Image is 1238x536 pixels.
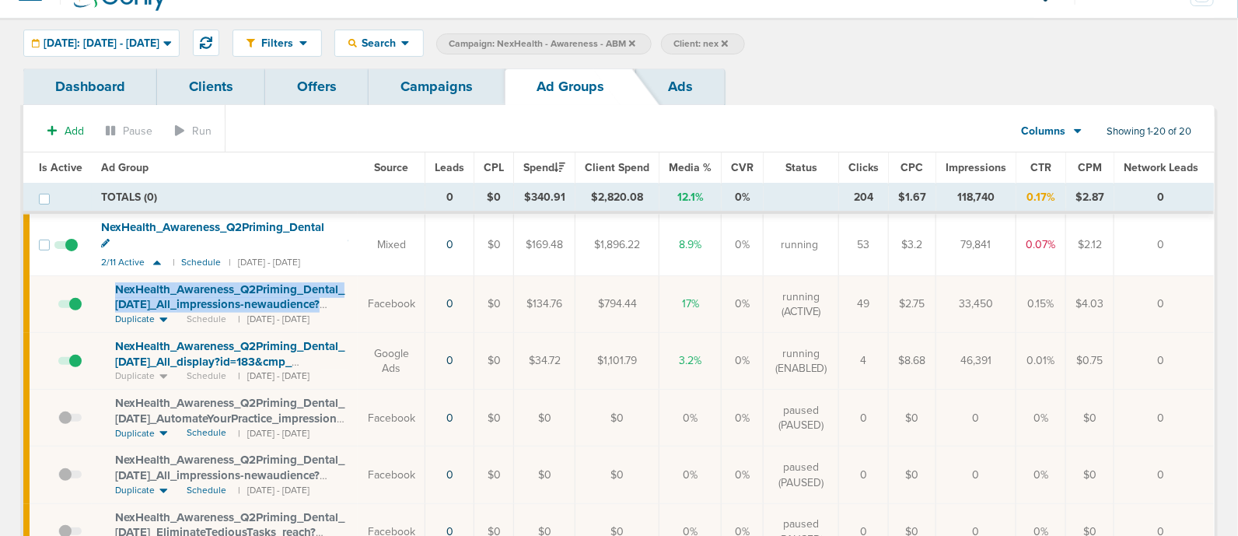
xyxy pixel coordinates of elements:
td: $2.87 [1066,184,1114,213]
td: $1.67 [889,184,936,213]
span: Network Leads [1124,161,1198,174]
td: $0 [474,447,514,503]
td: $794.44 [575,276,659,333]
span: CPL [484,161,504,174]
span: CVR [731,161,754,174]
span: Source [374,161,408,174]
span: Add [65,124,84,138]
td: 204 [839,184,889,213]
td: $340.91 [514,184,575,213]
a: 0 [446,238,453,251]
td: 0 [839,390,889,447]
td: 46,391 [936,333,1016,390]
td: 0 [936,390,1016,447]
a: 0 [446,297,453,310]
small: | [DATE] - [DATE] [238,370,309,383]
td: 0 [425,184,474,213]
td: $0 [474,184,514,213]
td: $3.2 [889,212,936,275]
td: $1,101.79 [575,333,659,390]
td: 3.2% [659,333,722,390]
td: 0% [722,212,764,275]
span: Duplicate [115,313,155,326]
a: 0 [446,354,453,367]
td: Mixed [358,212,425,275]
td: $0 [474,333,514,390]
small: | [DATE] - [DATE] [238,313,309,326]
td: 0% [722,333,764,390]
td: 0 [1114,212,1215,275]
span: CPM [1078,161,1102,174]
span: Client Spend [585,161,649,174]
td: 12.1% [659,184,722,213]
td: 0 [1114,390,1215,447]
span: Spend [523,161,565,174]
td: Facebook [358,447,425,503]
td: 0 [1114,184,1215,213]
td: $169.48 [514,212,575,275]
span: Leads [435,161,464,174]
td: 0% [1016,390,1066,447]
span: CTR [1030,161,1051,174]
td: $0 [514,447,575,503]
td: $0 [575,447,659,503]
span: Columns [1022,124,1066,139]
td: $0 [575,390,659,447]
a: Offers [265,68,369,105]
span: Showing 1-20 of 20 [1107,125,1191,138]
td: 0.15% [1016,276,1066,333]
td: 0 [1114,447,1215,503]
td: $2.12 [1066,212,1114,275]
td: Facebook [358,276,425,333]
td: 33,450 [936,276,1016,333]
span: Status [785,161,817,174]
span: NexHealth_ Awareness_ Q2Priming_ Dental_ [DATE]_ All_ display?id=183&cmp_ id=9658043 [115,339,344,384]
td: Facebook [358,390,425,447]
td: $34.72 [514,333,575,390]
td: $0 [474,212,514,275]
small: Schedule [181,257,221,268]
span: Client: nex [673,37,728,51]
td: 0 [936,447,1016,503]
small: | [DATE] - [DATE] [229,257,300,268]
button: Add [39,120,93,142]
span: NexHealth_ Awareness_ Q2Priming_ Dental_ [DATE]_ All_ impressions-newaudience?id=183&cmp_ id=9658043 [115,282,344,327]
span: Ad Group [101,161,149,174]
td: running (ENABLED) [764,333,839,390]
td: 0.17% [1016,184,1066,213]
td: $2.75 [889,276,936,333]
td: $134.76 [514,276,575,333]
small: | [DATE] - [DATE] [238,484,309,497]
td: 0.01% [1016,333,1066,390]
td: 17% [659,276,722,333]
a: Campaigns [369,68,505,105]
td: $0 [889,390,936,447]
td: 0% [722,447,764,503]
span: Impressions [946,161,1006,174]
td: $8.68 [889,333,936,390]
span: Schedule [187,484,226,497]
td: paused (PAUSED) [764,390,839,447]
span: NexHealth_ Awareness_ Q2Priming_ Dental_ [DATE]_ All_ impressions-newaudience?id=183&cmp_ id=9658043 [115,453,344,497]
a: 0 [446,412,453,425]
td: 8.9% [659,212,722,275]
td: 0 [1114,333,1215,390]
td: TOTALS (0) [92,184,425,213]
span: Campaign: NexHealth - Awareness - ABM [449,37,635,51]
td: $0.75 [1066,333,1114,390]
span: 2/11 Active [101,257,145,268]
span: Filters [255,37,299,50]
td: $2,820.08 [575,184,659,213]
td: 0% [722,276,764,333]
td: $0 [889,447,936,503]
td: $0 [474,390,514,447]
span: Clicks [848,161,879,174]
td: 0% [1016,447,1066,503]
td: Google Ads [358,333,425,390]
td: 0% [659,390,722,447]
td: running (ACTIVE) [764,276,839,333]
td: $1,896.22 [575,212,659,275]
td: 0.07% [1016,212,1066,275]
td: $0 [1066,447,1114,503]
td: 0 [839,447,889,503]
